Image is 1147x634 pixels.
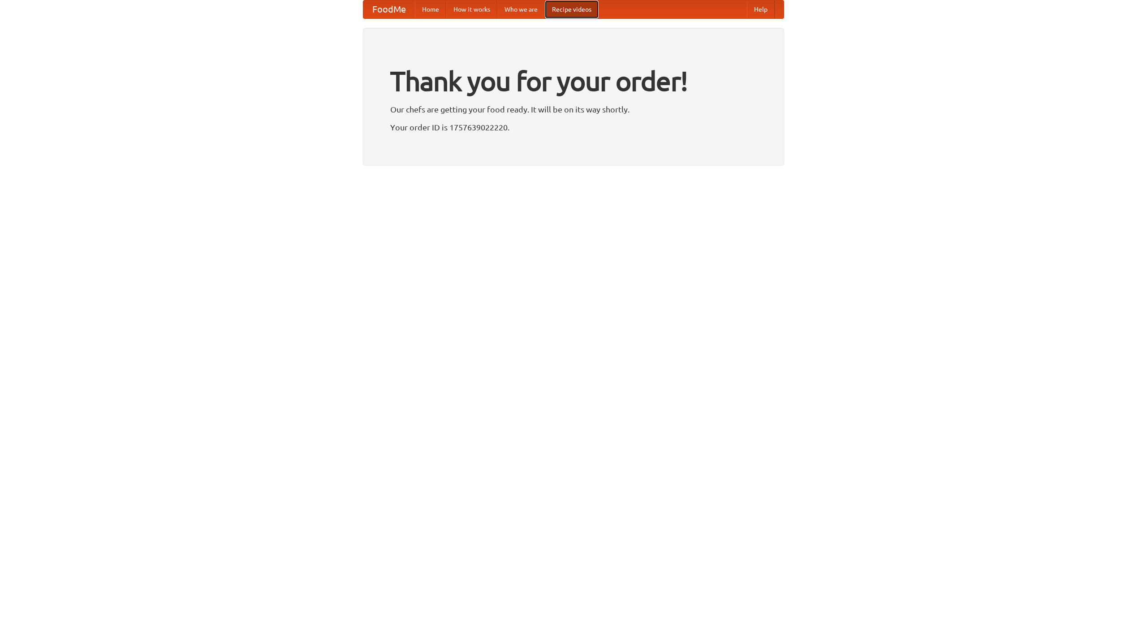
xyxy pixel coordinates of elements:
p: Your order ID is 1757639022220. [390,121,757,134]
a: Recipe videos [545,0,599,18]
h1: Thank you for your order! [390,60,757,103]
a: Who we are [497,0,545,18]
p: Our chefs are getting your food ready. It will be on its way shortly. [390,103,757,116]
a: Help [747,0,775,18]
a: Home [415,0,446,18]
a: FoodMe [363,0,415,18]
a: How it works [446,0,497,18]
